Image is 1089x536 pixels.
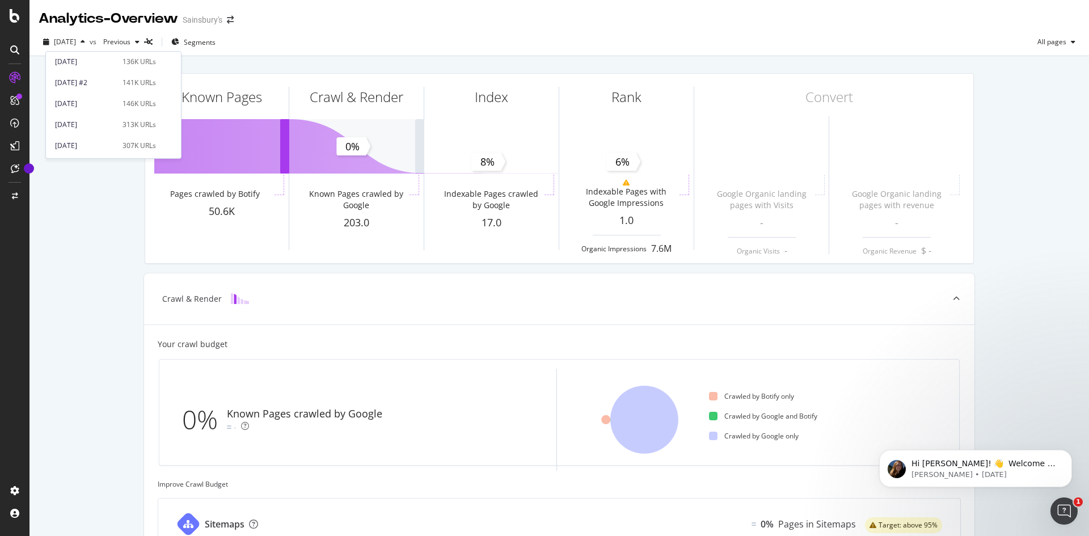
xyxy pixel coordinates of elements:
[182,401,227,438] div: 0%
[424,216,559,230] div: 17.0
[1033,37,1066,47] span: All pages
[752,522,756,526] img: Equal
[440,188,542,211] div: Indexable Pages crawled by Google
[99,33,144,51] button: Previous
[55,141,116,151] div: [DATE]
[575,186,677,209] div: Indexable Pages with Google Impressions
[227,407,382,421] div: Known Pages crawled by Google
[310,87,403,107] div: Crawl & Render
[709,411,817,421] div: Crawled by Google and Botify
[123,99,156,109] div: 146K URLs
[761,518,774,531] div: 0%
[475,87,508,107] div: Index
[289,216,424,230] div: 203.0
[184,37,216,47] span: Segments
[651,242,672,255] div: 7.6M
[54,37,76,47] span: 2025 Sep. 1st
[709,431,799,441] div: Crawled by Google only
[879,522,938,529] span: Target: above 95%
[305,188,407,211] div: Known Pages crawled by Google
[162,293,222,305] div: Crawl & Render
[55,99,116,109] div: [DATE]
[1033,33,1080,51] button: All pages
[1050,497,1078,525] iframe: Intercom live chat
[123,120,156,130] div: 313K URLs
[205,518,244,531] div: Sitemaps
[158,479,961,489] div: Improve Crawl Budget
[865,517,942,533] div: warning label
[55,57,116,67] div: [DATE]
[559,213,694,228] div: 1.0
[39,9,178,28] div: Analytics - Overview
[181,87,262,107] div: Known Pages
[234,421,237,433] div: -
[227,16,234,24] div: arrow-right-arrow-left
[123,57,156,67] div: 136K URLs
[123,78,156,88] div: 141K URLs
[231,293,249,304] img: block-icon
[158,339,227,350] div: Your crawl budget
[581,244,647,254] div: Organic Impressions
[709,391,794,401] div: Crawled by Botify only
[55,78,116,88] div: [DATE] #2
[167,33,220,51] button: Segments
[24,163,34,174] div: Tooltip anchor
[39,33,90,51] button: [DATE]
[90,37,99,47] span: vs
[862,426,1089,505] iframe: Intercom notifications message
[154,204,289,219] div: 50.6K
[778,518,856,531] div: Pages in Sitemaps
[123,141,156,151] div: 307K URLs
[227,425,231,429] img: Equal
[55,120,116,130] div: [DATE]
[170,188,260,200] div: Pages crawled by Botify
[1074,497,1083,507] span: 1
[99,37,130,47] span: Previous
[183,14,222,26] div: Sainsbury's
[611,87,641,107] div: Rank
